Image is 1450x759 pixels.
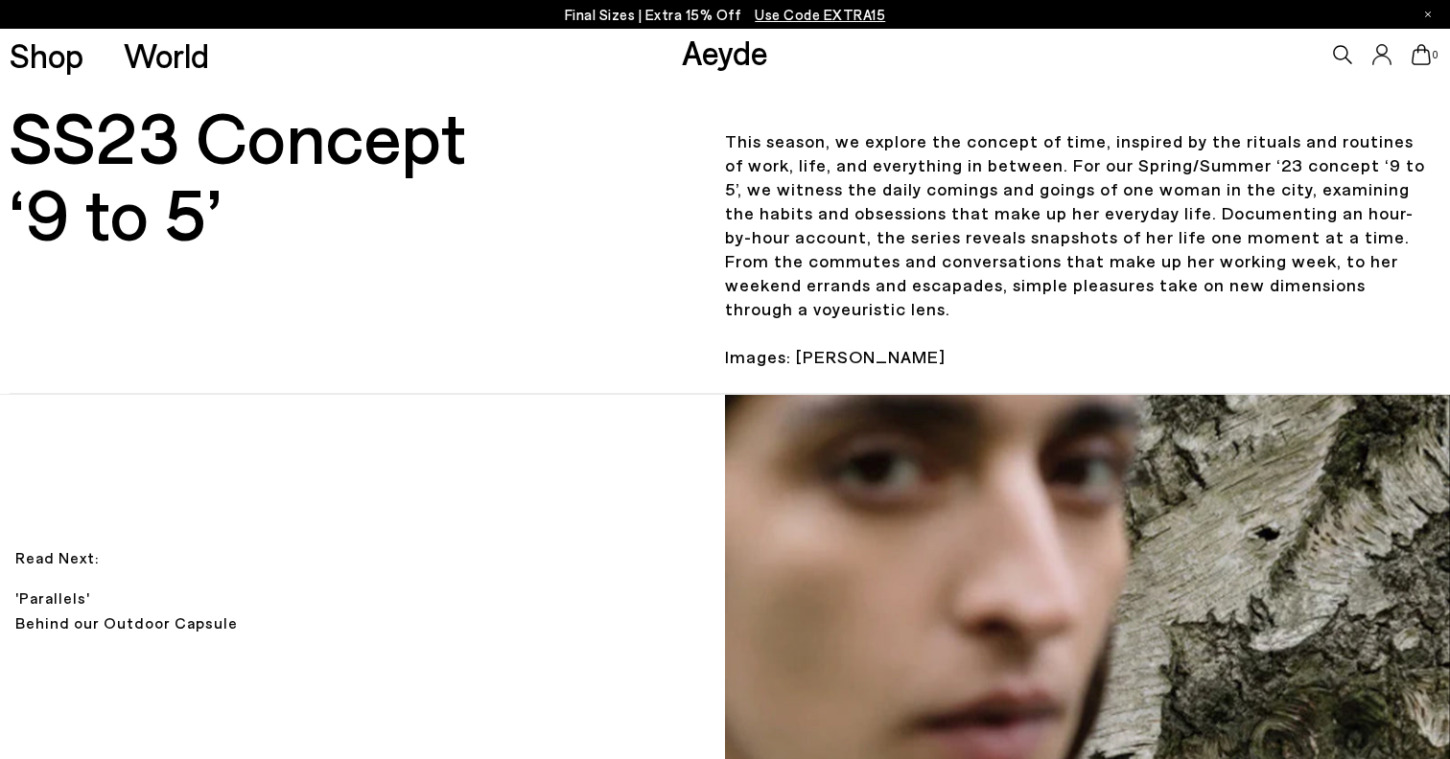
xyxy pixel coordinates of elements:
[10,97,714,385] h3: SS23 Concept ‘9 to 5’
[1412,44,1431,65] a: 0
[10,38,83,72] a: Shop
[124,38,209,72] a: World
[755,6,885,23] span: Navigate to /collections/ss25-final-sizes
[682,32,768,72] a: Aeyde
[565,3,886,27] p: Final Sizes | Extra 15% Off
[1431,50,1440,60] span: 0
[715,105,1440,393] p: This season, we explore the concept of time, inspired by the rituals and routines of work, life, ...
